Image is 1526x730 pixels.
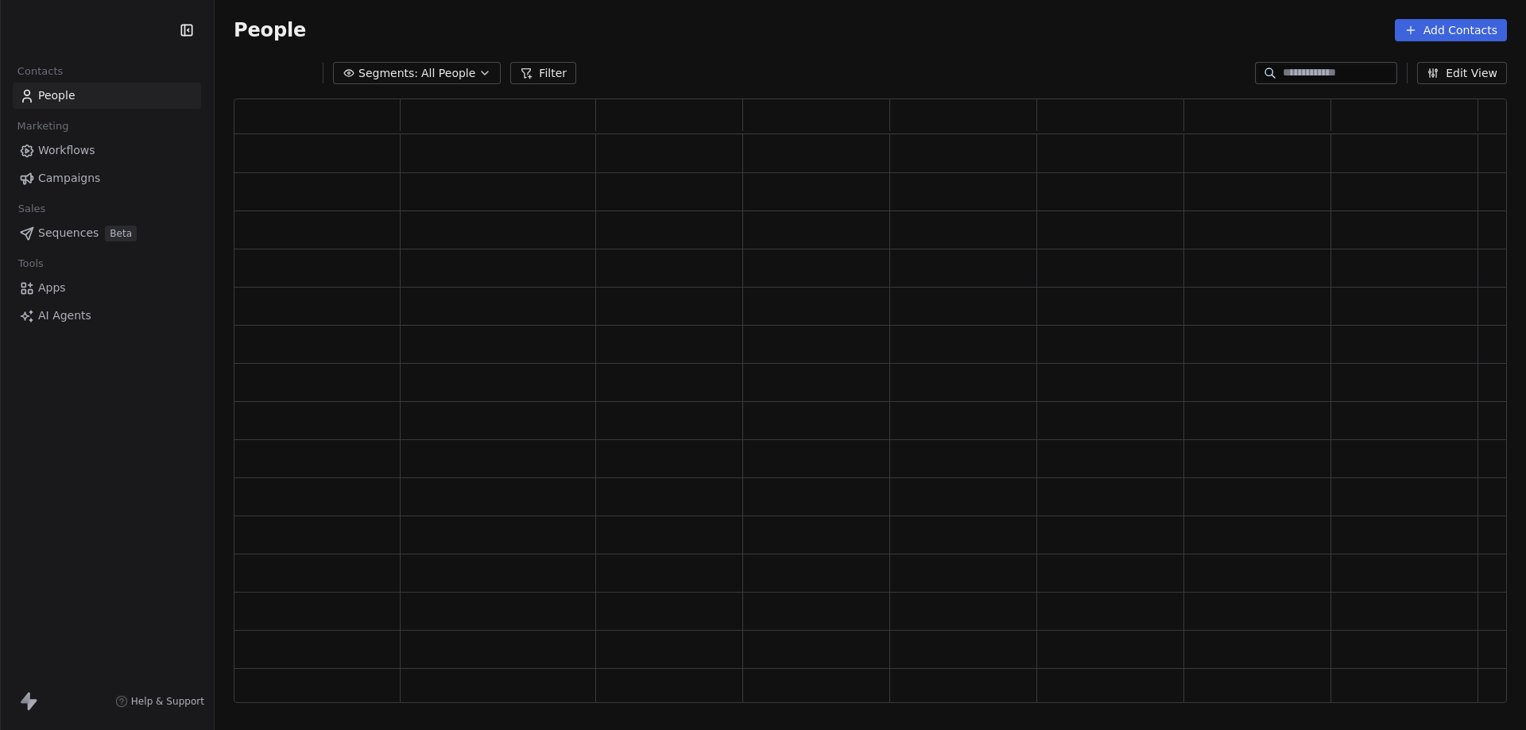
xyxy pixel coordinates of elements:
[38,87,76,104] span: People
[38,170,100,187] span: Campaigns
[1395,19,1507,41] button: Add Contacts
[13,303,201,329] a: AI Agents
[38,280,66,296] span: Apps
[234,18,306,42] span: People
[1417,62,1507,84] button: Edit View
[115,695,204,708] a: Help & Support
[13,165,201,191] a: Campaigns
[11,252,50,276] span: Tools
[358,65,418,82] span: Segments:
[105,226,137,241] span: Beta
[421,65,475,82] span: All People
[38,225,99,241] span: Sequences
[11,197,52,221] span: Sales
[13,83,201,109] a: People
[13,275,201,301] a: Apps
[38,307,91,324] span: AI Agents
[131,695,204,708] span: Help & Support
[10,60,70,83] span: Contacts
[10,114,76,138] span: Marketing
[38,142,95,159] span: Workflows
[13,220,201,246] a: SequencesBeta
[510,62,576,84] button: Filter
[13,137,201,164] a: Workflows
